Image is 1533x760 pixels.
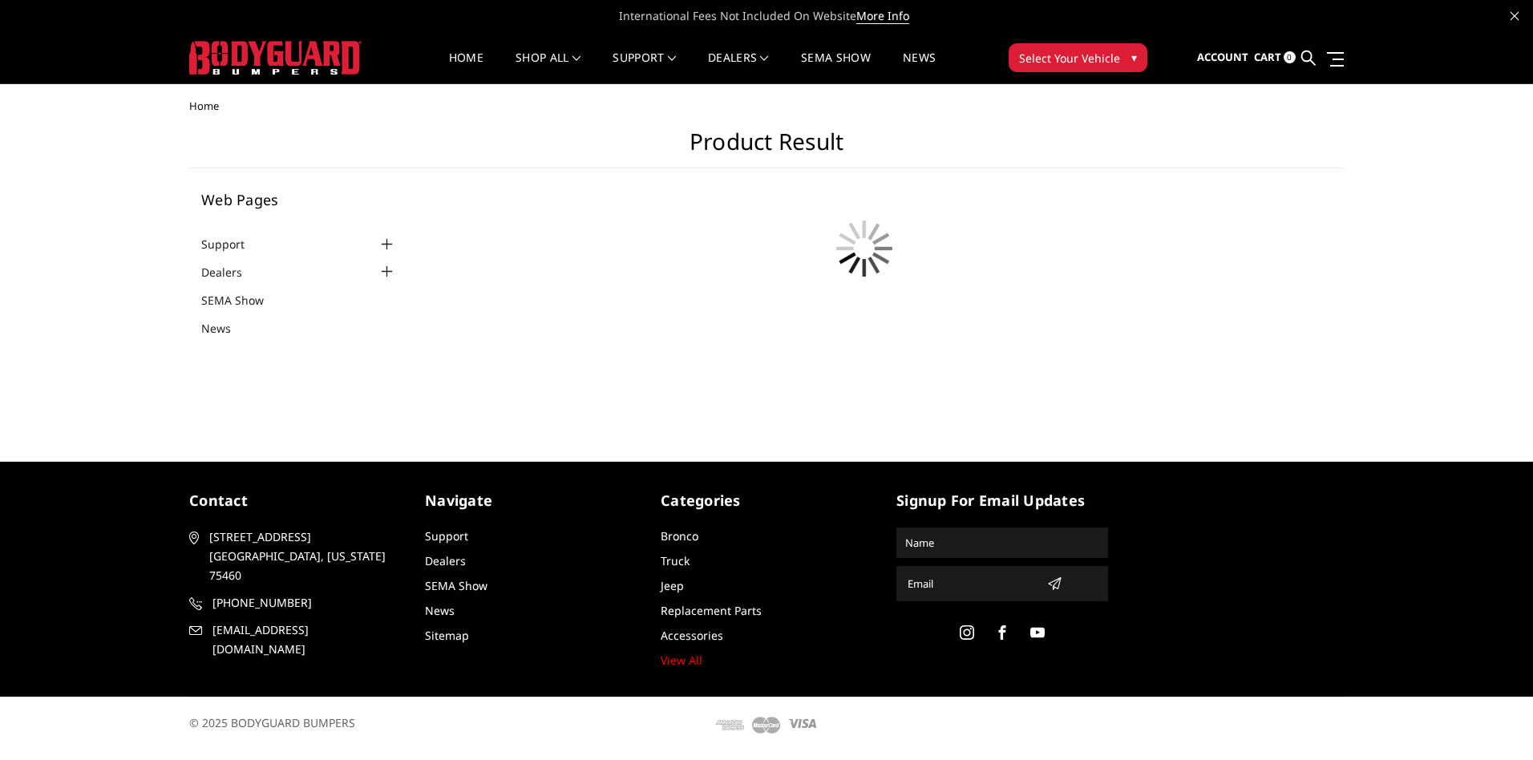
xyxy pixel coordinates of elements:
[1284,51,1296,63] span: 0
[189,593,401,612] a: [PHONE_NUMBER]
[661,628,723,643] a: Accessories
[1254,50,1281,64] span: Cart
[201,264,262,281] a: Dealers
[824,208,904,289] img: preloader.gif
[1197,36,1248,79] a: Account
[189,41,362,75] img: BODYGUARD BUMPERS
[189,128,1344,168] h1: Product Result
[1197,50,1248,64] span: Account
[661,528,698,544] a: Bronco
[899,530,1106,556] input: Name
[425,578,487,593] a: SEMA Show
[1254,36,1296,79] a: Cart 0
[189,715,355,730] span: © 2025 BODYGUARD BUMPERS
[425,490,637,511] h5: Navigate
[189,490,401,511] h5: contact
[201,192,397,207] h5: Web Pages
[201,320,251,337] a: News
[903,52,936,83] a: News
[1131,49,1137,66] span: ▾
[425,603,455,618] a: News
[425,553,466,568] a: Dealers
[661,578,684,593] a: Jeep
[212,621,398,659] span: [EMAIL_ADDRESS][DOMAIN_NAME]
[209,528,395,585] span: [STREET_ADDRESS] [GEOGRAPHIC_DATA], [US_STATE] 75460
[1009,43,1147,72] button: Select Your Vehicle
[661,490,872,511] h5: Categories
[189,99,219,113] span: Home
[449,52,483,83] a: Home
[661,553,690,568] a: Truck
[425,628,469,643] a: Sitemap
[425,528,468,544] a: Support
[661,653,702,668] a: View All
[708,52,769,83] a: Dealers
[201,292,284,309] a: SEMA Show
[201,236,265,253] a: Support
[613,52,676,83] a: Support
[1019,50,1120,67] span: Select Your Vehicle
[856,8,909,24] a: More Info
[212,593,398,612] span: [PHONE_NUMBER]
[189,621,401,659] a: [EMAIL_ADDRESS][DOMAIN_NAME]
[661,603,762,618] a: Replacement Parts
[896,490,1108,511] h5: signup for email updates
[801,52,871,83] a: SEMA Show
[516,52,580,83] a: shop all
[901,571,1041,596] input: Email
